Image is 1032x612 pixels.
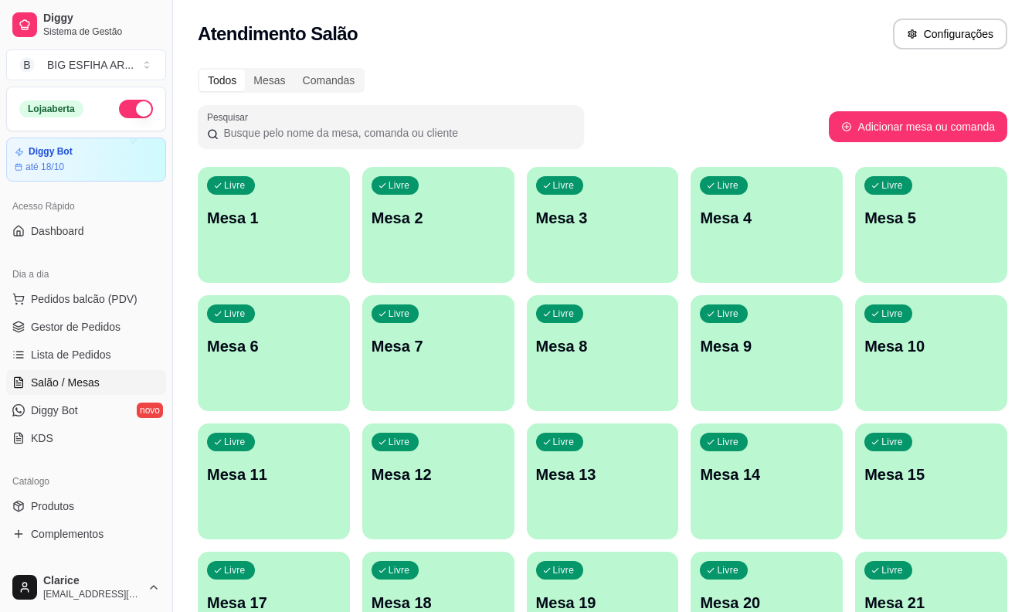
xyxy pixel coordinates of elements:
[31,319,121,335] span: Gestor de Pedidos
[224,179,246,192] p: Livre
[31,291,137,307] span: Pedidos balcão (PDV)
[31,375,100,390] span: Salão / Mesas
[864,464,998,485] p: Mesa 15
[700,207,833,229] p: Mesa 4
[19,100,83,117] div: Loja aberta
[6,426,166,450] a: KDS
[119,100,153,118] button: Alterar Status
[19,57,35,73] span: B
[855,167,1007,283] button: LivreMesa 5
[855,295,1007,411] button: LivreMesa 10
[362,167,514,283] button: LivreMesa 2
[700,335,833,357] p: Mesa 9
[389,179,410,192] p: Livre
[294,70,364,91] div: Comandas
[372,335,505,357] p: Mesa 7
[389,436,410,448] p: Livre
[31,526,104,542] span: Complementos
[207,335,341,357] p: Mesa 6
[553,436,575,448] p: Livre
[372,207,505,229] p: Mesa 2
[224,564,246,576] p: Livre
[691,167,843,283] button: LivreMesa 4
[199,70,245,91] div: Todos
[536,207,670,229] p: Mesa 3
[6,49,166,80] button: Select a team
[43,12,160,25] span: Diggy
[362,295,514,411] button: LivreMesa 7
[717,308,738,320] p: Livre
[553,308,575,320] p: Livre
[6,314,166,339] a: Gestor de Pedidos
[536,464,670,485] p: Mesa 13
[198,167,350,283] button: LivreMesa 1
[207,207,341,229] p: Mesa 1
[829,111,1007,142] button: Adicionar mesa ou comanda
[881,564,903,576] p: Livre
[6,138,166,182] a: Diggy Botaté 18/10
[864,207,998,229] p: Mesa 5
[198,423,350,539] button: LivreMesa 11
[198,295,350,411] button: LivreMesa 6
[43,574,141,588] span: Clarice
[43,25,160,38] span: Sistema de Gestão
[29,146,73,158] article: Diggy Bot
[893,19,1007,49] button: Configurações
[245,70,294,91] div: Mesas
[881,436,903,448] p: Livre
[6,569,166,606] button: Clarice[EMAIL_ADDRESS][DOMAIN_NAME]
[864,335,998,357] p: Mesa 10
[43,588,141,600] span: [EMAIL_ADDRESS][DOMAIN_NAME]
[527,295,679,411] button: LivreMesa 8
[691,423,843,539] button: LivreMesa 14
[6,522,166,546] a: Complementos
[527,423,679,539] button: LivreMesa 13
[372,464,505,485] p: Mesa 12
[31,347,111,362] span: Lista de Pedidos
[717,436,738,448] p: Livre
[362,423,514,539] button: LivreMesa 12
[553,179,575,192] p: Livre
[31,223,84,239] span: Dashboard
[224,436,246,448] p: Livre
[717,564,738,576] p: Livre
[6,194,166,219] div: Acesso Rápido
[6,370,166,395] a: Salão / Mesas
[6,219,166,243] a: Dashboard
[553,564,575,576] p: Livre
[31,403,78,418] span: Diggy Bot
[6,398,166,423] a: Diggy Botnovo
[6,262,166,287] div: Dia a dia
[881,179,903,192] p: Livre
[47,57,134,73] div: BIG ESFIHA AR ...
[31,498,74,514] span: Produtos
[700,464,833,485] p: Mesa 14
[881,308,903,320] p: Livre
[855,423,1007,539] button: LivreMesa 15
[219,125,575,141] input: Pesquisar
[691,295,843,411] button: LivreMesa 9
[6,494,166,518] a: Produtos
[389,308,410,320] p: Livre
[207,110,253,124] label: Pesquisar
[6,6,166,43] a: DiggySistema de Gestão
[717,179,738,192] p: Livre
[6,469,166,494] div: Catálogo
[25,161,64,173] article: até 18/10
[224,308,246,320] p: Livre
[389,564,410,576] p: Livre
[6,342,166,367] a: Lista de Pedidos
[31,430,53,446] span: KDS
[527,167,679,283] button: LivreMesa 3
[6,287,166,311] button: Pedidos balcão (PDV)
[536,335,670,357] p: Mesa 8
[198,22,358,46] h2: Atendimento Salão
[207,464,341,485] p: Mesa 11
